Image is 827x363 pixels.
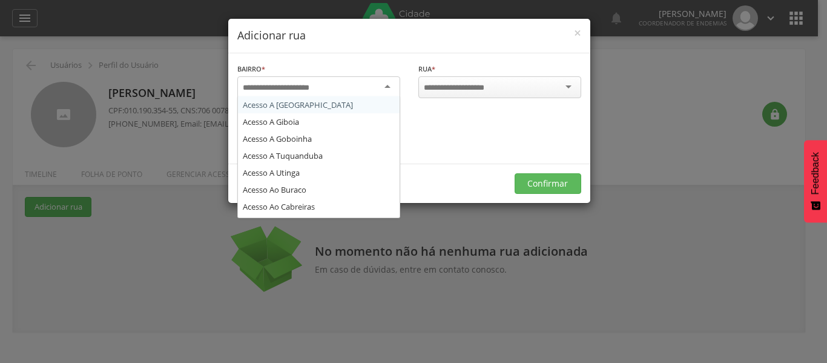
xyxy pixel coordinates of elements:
div: Acesso A Utinga [238,164,400,181]
span: × [574,24,581,41]
div: Acesso A Tuquanduba [238,147,400,164]
label: Bairro [237,64,265,74]
div: Acesso Ao Manguinhos [238,215,400,232]
button: Feedback - Mostrar pesquisa [804,140,827,222]
label: Rua [418,64,435,74]
div: Acesso A Goboinha [238,130,400,147]
div: Acesso Ao Buraco [238,181,400,198]
button: Close [574,27,581,39]
span: Feedback [810,152,821,195]
button: Confirmar [515,173,581,194]
h4: Adicionar rua [237,28,581,44]
div: Acesso Ao Cabreiras [238,198,400,215]
div: Acesso A Giboia [238,113,400,130]
div: Acesso A [GEOGRAPHIC_DATA] [238,96,400,113]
